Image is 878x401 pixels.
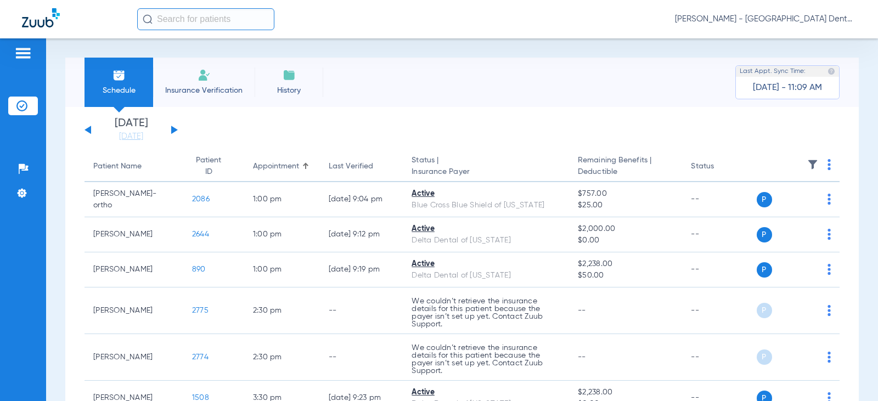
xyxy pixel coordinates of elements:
[578,166,673,178] span: Deductible
[578,200,673,211] span: $25.00
[85,287,183,334] td: [PERSON_NAME]
[412,387,560,398] div: Active
[112,69,126,82] img: Schedule
[85,252,183,287] td: [PERSON_NAME]
[244,252,320,287] td: 1:00 PM
[412,270,560,281] div: Delta Dental of [US_STATE]
[412,297,560,328] p: We couldn’t retrieve the insurance details for this patient because the payer isn’t set up yet. C...
[757,303,772,318] span: P
[578,387,673,398] span: $2,238.00
[578,270,673,281] span: $50.00
[320,287,403,334] td: --
[244,287,320,334] td: 2:30 PM
[192,155,235,178] div: Patient ID
[578,235,673,246] span: $0.00
[192,155,226,178] div: Patient ID
[320,334,403,381] td: --
[283,69,296,82] img: History
[828,352,831,363] img: group-dot-blue.svg
[403,151,569,182] th: Status |
[161,85,246,96] span: Insurance Verification
[192,266,206,273] span: 890
[253,161,311,172] div: Appointment
[192,195,210,203] span: 2086
[85,217,183,252] td: [PERSON_NAME]
[828,264,831,275] img: group-dot-blue.svg
[14,47,32,60] img: hamburger-icon
[757,349,772,365] span: P
[85,334,183,381] td: [PERSON_NAME]
[192,230,209,238] span: 2644
[320,252,403,287] td: [DATE] 9:19 PM
[412,258,560,270] div: Active
[807,159,818,170] img: filter.svg
[578,258,673,270] span: $2,238.00
[828,159,831,170] img: group-dot-blue.svg
[682,182,756,217] td: --
[412,344,560,375] p: We couldn’t retrieve the insurance details for this patient because the payer isn’t set up yet. C...
[198,69,211,82] img: Manual Insurance Verification
[828,67,835,75] img: last sync help info
[93,161,142,172] div: Patient Name
[578,307,586,314] span: --
[757,227,772,242] span: P
[757,262,772,278] span: P
[578,223,673,235] span: $2,000.00
[682,334,756,381] td: --
[682,287,756,334] td: --
[412,223,560,235] div: Active
[578,353,586,361] span: --
[578,188,673,200] span: $757.00
[244,334,320,381] td: 2:30 PM
[740,66,806,77] span: Last Appt. Sync Time:
[93,85,145,96] span: Schedule
[93,161,175,172] div: Patient Name
[98,131,164,142] a: [DATE]
[85,182,183,217] td: [PERSON_NAME]-ortho
[98,118,164,142] li: [DATE]
[244,217,320,252] td: 1:00 PM
[569,151,682,182] th: Remaining Benefits |
[682,217,756,252] td: --
[412,166,560,178] span: Insurance Payer
[192,353,209,361] span: 2774
[22,8,60,27] img: Zuub Logo
[253,161,299,172] div: Appointment
[329,161,373,172] div: Last Verified
[192,307,209,314] span: 2775
[828,194,831,205] img: group-dot-blue.svg
[263,85,315,96] span: History
[412,235,560,246] div: Delta Dental of [US_STATE]
[828,229,831,240] img: group-dot-blue.svg
[675,14,856,25] span: [PERSON_NAME] - [GEOGRAPHIC_DATA] Dental Care
[320,182,403,217] td: [DATE] 9:04 PM
[828,305,831,316] img: group-dot-blue.svg
[682,151,756,182] th: Status
[143,14,153,24] img: Search Icon
[244,182,320,217] td: 1:00 PM
[412,188,560,200] div: Active
[329,161,395,172] div: Last Verified
[682,252,756,287] td: --
[757,192,772,207] span: P
[412,200,560,211] div: Blue Cross Blue Shield of [US_STATE]
[753,82,822,93] span: [DATE] - 11:09 AM
[137,8,274,30] input: Search for patients
[320,217,403,252] td: [DATE] 9:12 PM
